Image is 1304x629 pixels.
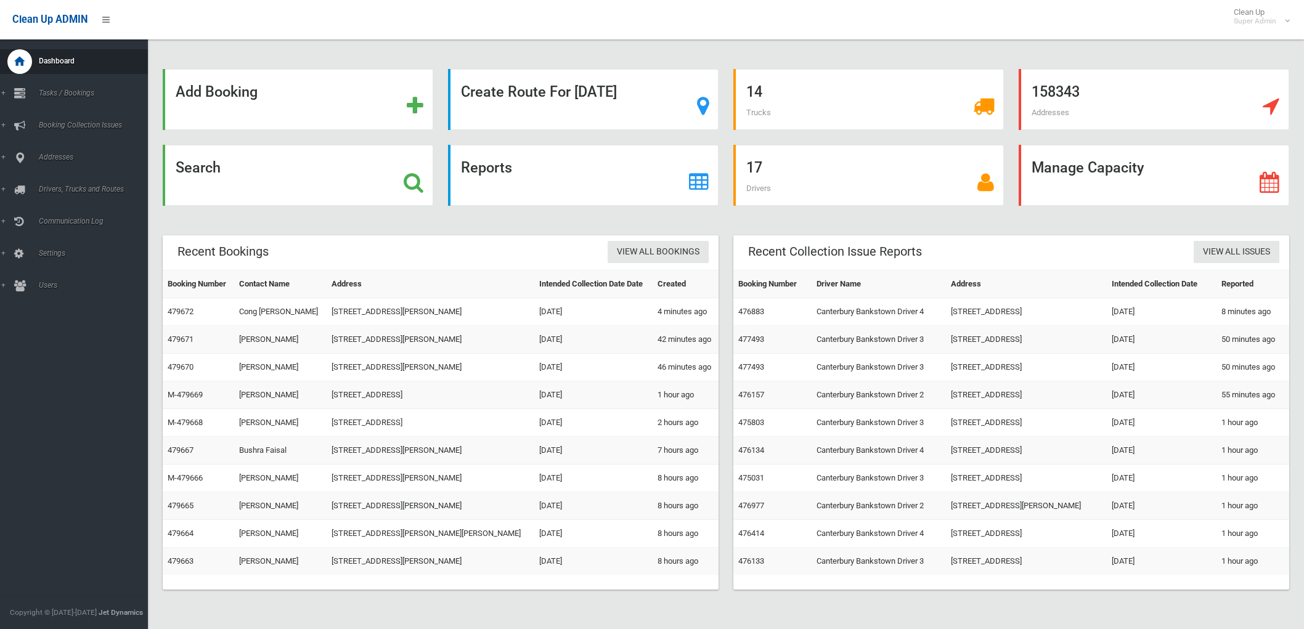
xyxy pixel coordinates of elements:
a: 476133 [738,556,764,566]
span: Tasks / Bookings [35,89,158,97]
strong: Search [176,159,221,176]
td: [STREET_ADDRESS][PERSON_NAME] [327,354,534,381]
td: [DATE] [1107,437,1216,465]
a: Add Booking [163,69,433,130]
td: [DATE] [534,326,653,354]
td: 1 hour ago [1216,548,1289,575]
td: [DATE] [1107,409,1216,437]
td: Canterbury Bankstown Driver 3 [812,326,946,354]
a: 476157 [738,390,764,399]
a: 479672 [168,307,194,316]
td: [DATE] [1107,520,1216,548]
a: 476883 [738,307,764,316]
strong: Reports [461,159,512,176]
span: Communication Log [35,217,158,225]
td: Canterbury Bankstown Driver 3 [812,409,946,437]
td: [DATE] [534,409,653,437]
td: [STREET_ADDRESS] [946,548,1107,575]
span: Settings [35,249,158,258]
td: [DATE] [534,548,653,575]
td: [DATE] [1107,465,1216,492]
strong: Create Route For [DATE] [461,83,617,100]
td: 50 minutes ago [1216,326,1289,354]
td: 8 hours ago [653,465,719,492]
a: 475803 [738,418,764,427]
td: 2 hours ago [653,409,719,437]
td: [DATE] [534,465,653,492]
th: Intended Collection Date Date [534,270,653,298]
td: Cong [PERSON_NAME] [234,298,327,326]
span: Clean Up ADMIN [12,14,88,25]
a: Create Route For [DATE] [448,69,719,130]
td: [DATE] [1107,548,1216,575]
a: 476134 [738,445,764,455]
strong: Add Booking [176,83,258,100]
span: Drivers, Trucks and Routes [35,185,158,193]
td: [PERSON_NAME] [234,492,327,520]
a: Search [163,145,433,206]
td: 8 hours ago [653,548,719,575]
td: [STREET_ADDRESS] [946,465,1107,492]
th: Booking Number [733,270,812,298]
a: 14 Trucks [733,69,1004,130]
th: Intended Collection Date [1107,270,1216,298]
a: 477493 [738,362,764,371]
td: [PERSON_NAME] [234,548,327,575]
td: Canterbury Bankstown Driver 2 [812,492,946,520]
td: [DATE] [1107,326,1216,354]
td: [PERSON_NAME] [234,465,327,492]
strong: 17 [746,159,762,176]
td: [DATE] [534,520,653,548]
a: M-479666 [168,473,203,482]
td: Bushra Faisal [234,437,327,465]
td: [PERSON_NAME] [234,520,327,548]
th: Driver Name [812,270,946,298]
span: Addresses [35,153,158,161]
a: 479664 [168,529,194,538]
a: M-479669 [168,390,203,399]
td: Canterbury Bankstown Driver 3 [812,548,946,575]
a: 475031 [738,473,764,482]
td: [PERSON_NAME] [234,354,327,381]
td: [STREET_ADDRESS] [946,354,1107,381]
a: View All Issues [1194,241,1279,264]
td: [STREET_ADDRESS][PERSON_NAME] [327,298,534,326]
a: M-479668 [168,418,203,427]
span: Addresses [1032,108,1069,117]
span: Trucks [746,108,771,117]
a: 479665 [168,501,194,510]
td: 46 minutes ago [653,354,719,381]
td: [STREET_ADDRESS][PERSON_NAME][PERSON_NAME] [327,520,534,548]
td: [DATE] [1107,298,1216,326]
strong: Manage Capacity [1032,159,1144,176]
td: [STREET_ADDRESS][PERSON_NAME] [327,437,534,465]
a: Manage Capacity [1019,145,1289,206]
td: Canterbury Bankstown Driver 4 [812,520,946,548]
span: Drivers [746,184,771,193]
th: Address [327,270,534,298]
th: Booking Number [163,270,234,298]
td: 8 hours ago [653,492,719,520]
td: [STREET_ADDRESS] [327,409,534,437]
td: Canterbury Bankstown Driver 3 [812,354,946,381]
td: 1 hour ago [653,381,719,409]
a: 17 Drivers [733,145,1004,206]
td: Canterbury Bankstown Driver 4 [812,437,946,465]
td: [STREET_ADDRESS][PERSON_NAME] [327,326,534,354]
a: 479670 [168,362,194,371]
td: [DATE] [1107,354,1216,381]
a: 476414 [738,529,764,538]
td: [STREET_ADDRESS] [946,437,1107,465]
td: 1 hour ago [1216,437,1289,465]
td: 1 hour ago [1216,465,1289,492]
a: 479671 [168,335,194,344]
td: 50 minutes ago [1216,354,1289,381]
header: Recent Bookings [163,240,283,264]
td: 4 minutes ago [653,298,719,326]
span: Dashboard [35,57,158,65]
td: [DATE] [1107,492,1216,520]
th: Address [946,270,1107,298]
a: 479663 [168,556,194,566]
td: 1 hour ago [1216,409,1289,437]
td: [STREET_ADDRESS] [946,381,1107,409]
